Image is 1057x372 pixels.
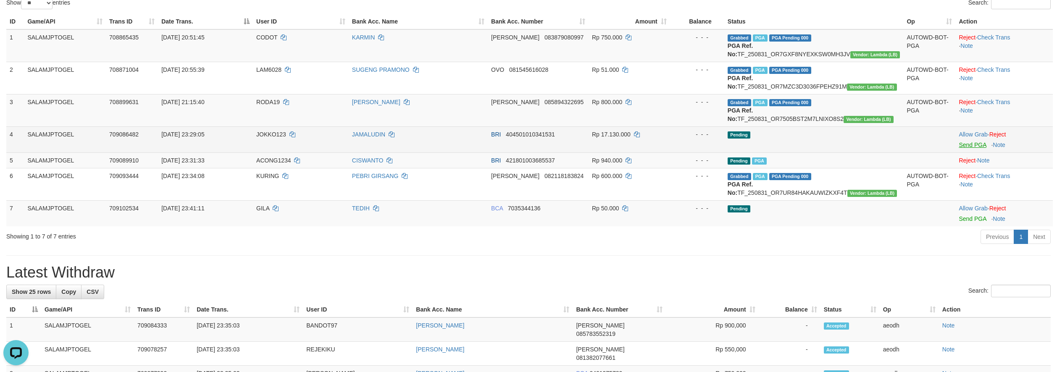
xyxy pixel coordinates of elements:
[959,215,986,222] a: Send PGA
[12,288,51,295] span: Show 25 rows
[989,131,1006,138] a: Reject
[491,157,501,164] span: BRI
[576,346,624,353] span: [PERSON_NAME]
[670,14,724,29] th: Balance
[759,317,820,342] td: -
[728,67,751,74] span: Grabbed
[81,285,104,299] a: CSV
[161,99,204,105] span: [DATE] 21:15:40
[576,354,615,361] span: Copy 081382077661 to clipboard
[509,66,548,73] span: Copy 081545616028 to clipboard
[955,168,1053,200] td: · ·
[576,330,615,337] span: Copy 085783552319 to clipboard
[847,84,897,91] span: Vendor URL: https://dashboard.q2checkout.com/secure
[880,302,939,317] th: Op: activate to sort column ascending
[256,173,279,179] span: KURING
[592,157,622,164] span: Rp 940.000
[41,302,134,317] th: Game/API: activate to sort column ascending
[303,342,413,366] td: REJEKIKU
[955,14,1053,29] th: Action
[256,205,269,212] span: GILA
[134,342,193,366] td: 709078257
[3,3,29,29] button: Open LiveChat chat widget
[544,99,584,105] span: Copy 085894322695 to clipboard
[573,302,665,317] th: Bank Acc. Number: activate to sort column ascending
[993,215,1005,222] a: Note
[673,204,721,212] div: - - -
[769,99,811,106] span: PGA Pending
[939,302,1051,317] th: Action
[977,99,1010,105] a: Check Trans
[6,200,24,226] td: 7
[959,141,986,148] a: Send PGA
[491,131,501,138] span: BRI
[728,173,751,180] span: Grabbed
[109,157,139,164] span: 709089910
[759,302,820,317] th: Balance: activate to sort column ascending
[6,285,56,299] a: Show 25 rows
[413,302,573,317] th: Bank Acc. Name: activate to sort column ascending
[506,157,555,164] span: Copy 421801003685537 to clipboard
[193,317,303,342] td: [DATE] 23:35:03
[349,14,488,29] th: Bank Acc. Name: activate to sort column ascending
[880,317,939,342] td: aeodh
[728,34,751,42] span: Grabbed
[1028,230,1051,244] a: Next
[977,173,1010,179] a: Check Trans
[728,99,751,106] span: Grabbed
[491,34,539,41] span: [PERSON_NAME]
[942,322,955,329] a: Note
[769,34,811,42] span: PGA Pending
[134,317,193,342] td: 709084333
[753,99,768,106] span: Marked by aeoameng
[955,152,1053,168] td: ·
[352,131,385,138] a: JAMALUDIN
[728,107,753,122] b: PGA Ref. No:
[6,302,41,317] th: ID: activate to sort column descending
[592,66,619,73] span: Rp 51.000
[824,346,849,354] span: Accepted
[1014,230,1028,244] a: 1
[955,126,1053,152] td: ·
[850,51,900,58] span: Vendor URL: https://dashboard.q2checkout.com/secure
[955,200,1053,226] td: ·
[724,14,904,29] th: Status
[724,168,904,200] td: TF_250831_OR7UR84HAKAUWIZKXF4T
[109,34,139,41] span: 708865435
[6,94,24,126] td: 3
[544,34,584,41] span: Copy 083879080997 to clipboard
[960,107,973,114] a: Note
[161,66,204,73] span: [DATE] 20:55:39
[759,342,820,366] td: -
[24,62,106,94] td: SALAMJPTOGEL
[724,62,904,94] td: TF_250831_OR7MZC3D3036FPEHZ91M
[942,346,955,353] a: Note
[508,205,541,212] span: Copy 7035344136 to clipboard
[981,230,1014,244] a: Previous
[959,34,975,41] a: Reject
[903,62,955,94] td: AUTOWD-BOT-PGA
[352,66,410,73] a: SUGENG PRAMONO
[61,288,76,295] span: Copy
[491,99,539,105] span: [PERSON_NAME]
[352,99,400,105] a: [PERSON_NAME]
[352,205,370,212] a: TEDIH
[109,205,139,212] span: 709102534
[87,288,99,295] span: CSV
[6,29,24,62] td: 1
[416,346,464,353] a: [PERSON_NAME]
[193,342,303,366] td: [DATE] 23:35:03
[955,62,1053,94] td: · ·
[41,342,134,366] td: SALAMJPTOGEL
[824,322,849,330] span: Accepted
[903,14,955,29] th: Op: activate to sort column ascending
[161,205,204,212] span: [DATE] 23:41:11
[955,29,1053,62] td: · ·
[491,66,504,73] span: OVO
[161,173,204,179] span: [DATE] 23:34:08
[109,66,139,73] span: 708871004
[666,342,759,366] td: Rp 550,000
[352,157,384,164] a: CISWANTO
[256,34,277,41] span: CODOT
[989,205,1006,212] a: Reject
